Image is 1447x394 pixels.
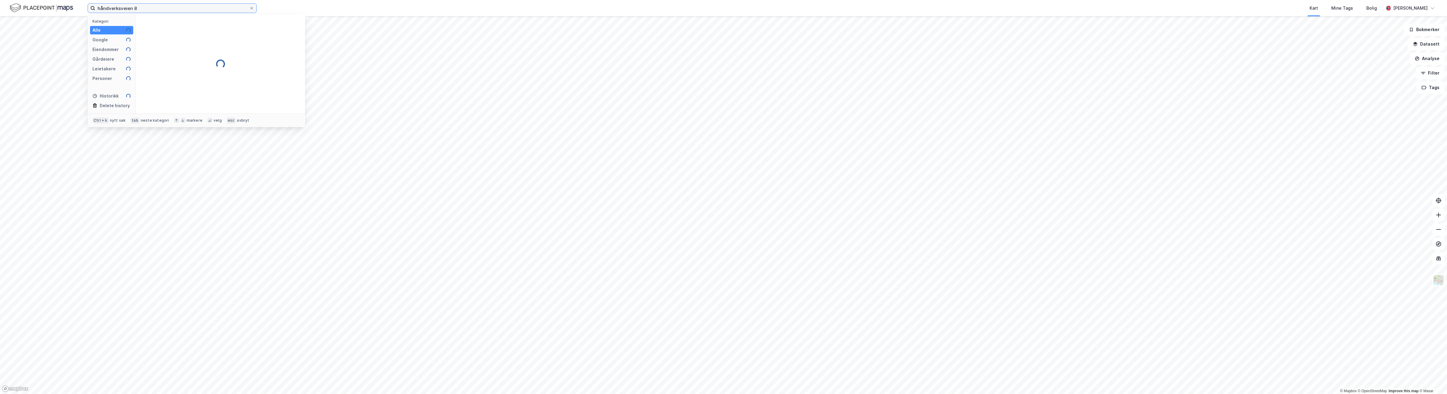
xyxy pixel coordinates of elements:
[126,76,131,81] img: spinner.a6d8c91a73a9ac5275cf975e30b51cfb.svg
[100,102,130,109] div: Delete history
[227,117,236,123] div: esc
[1389,389,1419,393] a: Improve this map
[1340,389,1357,393] a: Mapbox
[1410,53,1445,65] button: Analyse
[1408,38,1445,50] button: Datasett
[1416,82,1445,94] button: Tags
[110,118,126,123] div: nytt søk
[126,47,131,52] img: spinner.a6d8c91a73a9ac5275cf975e30b51cfb.svg
[95,4,249,13] input: Søk på adresse, matrikkel, gårdeiere, leietakere eller personer
[92,117,109,123] div: Ctrl + k
[126,66,131,71] img: spinner.a6d8c91a73a9ac5275cf975e30b51cfb.svg
[92,65,116,72] div: Leietakere
[126,37,131,42] img: spinner.a6d8c91a73a9ac5275cf975e30b51cfb.svg
[141,118,169,123] div: neste kategori
[92,56,114,63] div: Gårdeiere
[126,28,131,33] img: spinner.a6d8c91a73a9ac5275cf975e30b51cfb.svg
[92,36,108,43] div: Google
[92,46,119,53] div: Eiendommer
[131,117,140,123] div: tab
[1331,5,1353,12] div: Mine Tags
[1366,5,1377,12] div: Bolig
[1404,24,1445,36] button: Bokmerker
[1358,389,1387,393] a: OpenStreetMap
[214,118,222,123] div: velg
[1416,67,1445,79] button: Filter
[92,75,112,82] div: Personer
[1433,274,1444,286] img: Z
[237,118,249,123] div: avbryt
[1310,5,1318,12] div: Kart
[92,92,119,100] div: Historikk
[216,59,225,69] img: spinner.a6d8c91a73a9ac5275cf975e30b51cfb.svg
[92,27,101,34] div: Alle
[187,118,202,123] div: markere
[1417,365,1447,394] iframe: Chat Widget
[2,385,28,392] a: Mapbox homepage
[126,57,131,62] img: spinner.a6d8c91a73a9ac5275cf975e30b51cfb.svg
[126,94,131,98] img: spinner.a6d8c91a73a9ac5275cf975e30b51cfb.svg
[92,19,133,24] div: Kategori
[10,3,73,13] img: logo.f888ab2527a4732fd821a326f86c7f29.svg
[1393,5,1428,12] div: [PERSON_NAME]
